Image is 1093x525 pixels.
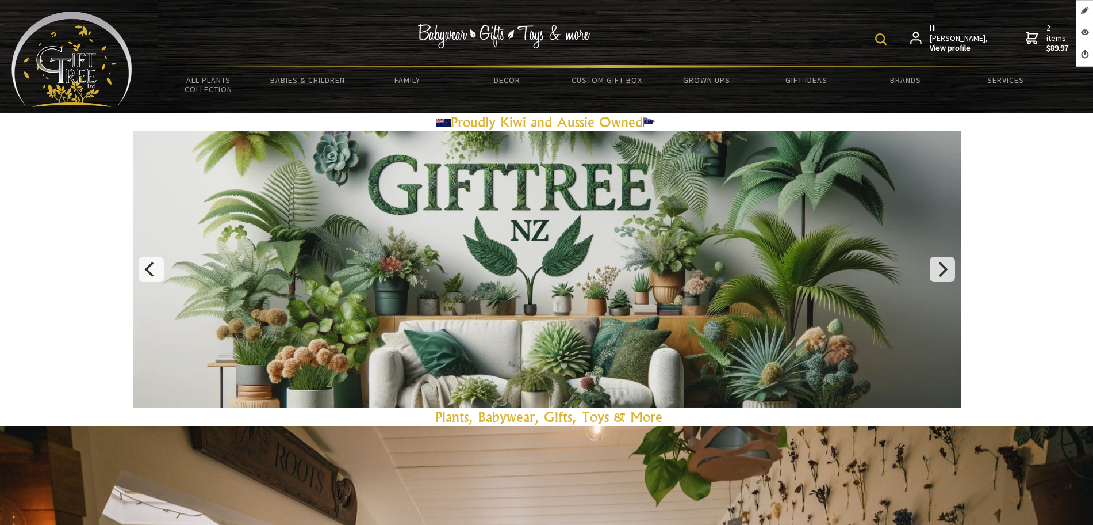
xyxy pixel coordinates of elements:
strong: View profile [930,43,989,54]
a: Proudly Kiwi and Aussie Owned [436,113,657,131]
button: Previous [139,257,164,282]
button: Next [930,257,955,282]
a: 2 items$89.97 [1026,23,1069,54]
a: Decor [457,68,557,92]
a: Family [358,68,457,92]
img: Babyware - Gifts - Toys and more... [11,12,132,107]
a: Hi [PERSON_NAME],View profile [910,23,989,54]
a: Plants, Babywear, Gifts, Toys & Mor [435,408,655,425]
a: Custom Gift Box [557,68,657,92]
strong: $89.97 [1046,43,1069,54]
img: product search [875,33,887,45]
img: Babywear - Gifts - Toys & more [417,24,590,48]
a: Brands [856,68,956,92]
span: Hi [PERSON_NAME], [930,23,989,54]
a: Babies & Children [258,68,358,92]
a: All Plants Collection [159,68,258,101]
a: Gift Ideas [756,68,856,92]
a: Grown Ups [657,68,756,92]
span: 2 items [1046,22,1069,54]
a: Services [956,68,1055,92]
